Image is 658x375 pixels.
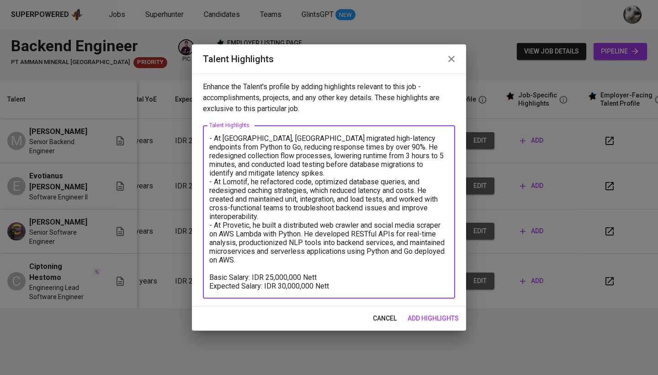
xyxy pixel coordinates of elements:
button: cancel [369,310,400,327]
h2: Talent Highlights [203,52,455,66]
p: Enhance the Talent's profile by adding highlights relevant to this job - accomplishments, project... [203,81,455,114]
button: add highlights [404,310,462,327]
textarea: - At [GEOGRAPHIC_DATA], [GEOGRAPHIC_DATA] migrated high-latency endpoints from Python to Go, redu... [209,134,449,290]
span: cancel [373,313,397,324]
span: add highlights [408,313,459,324]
